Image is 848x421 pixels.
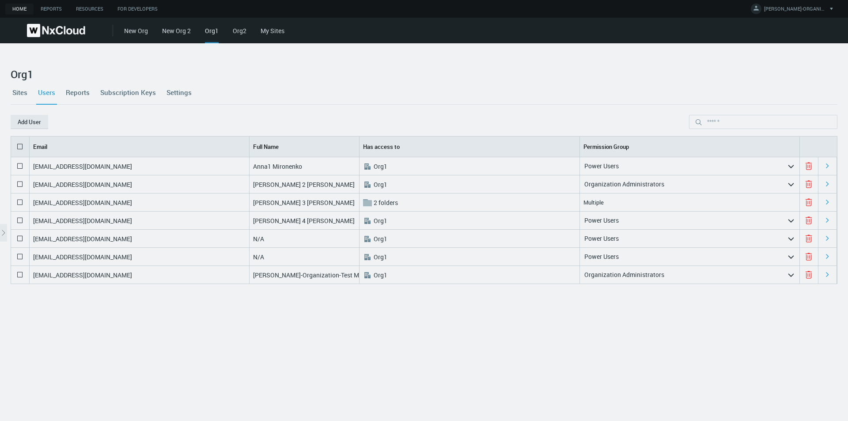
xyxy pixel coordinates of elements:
a: Subscription Keys [98,80,158,104]
button: Add User [11,115,48,129]
img: Nx Cloud logo [27,24,85,37]
nx-search-highlight: [PERSON_NAME] 3 [PERSON_NAME] [253,198,355,207]
a: Users [36,80,57,104]
nx-search-highlight: N/A [253,253,264,261]
nx-search-highlight: Power Users [584,234,619,243]
nx-search-highlight: [EMAIL_ADDRESS][DOMAIN_NAME] [33,271,132,279]
nx-search-highlight: [EMAIL_ADDRESS][DOMAIN_NAME] [33,216,132,225]
nx-search-highlight: [EMAIL_ADDRESS][DOMAIN_NAME] [33,253,132,261]
a: Org2 [233,27,246,35]
a: Settings [165,80,193,104]
nx-search-highlight: N/A [253,235,264,243]
nx-search-highlight: Org1 [374,253,387,261]
nx-search-highlight: Power Users [584,216,619,224]
a: Home [5,4,34,15]
a: New Org 2 [162,27,191,35]
nx-search-highlight: [EMAIL_ADDRESS][DOMAIN_NAME] [33,235,132,243]
nx-search-highlight: Organization Administrators [584,180,664,188]
span: [PERSON_NAME]-ORGANIZATION-TEST M. [764,5,826,15]
div: Org1 [205,26,219,43]
nx-search-highlight: Organization Administrators [584,270,664,279]
nx-search-highlight: Org1 [374,235,387,243]
nx-search-highlight: Power Users [584,162,619,170]
nx-search-highlight: Org1 [374,162,387,171]
nx-search-highlight: Anna1 Mironenko [253,162,302,171]
nx-search-highlight: [PERSON_NAME]-Organization-Test Mironenko [253,271,383,279]
nx-search-highlight: Multiple [583,198,604,206]
a: Reports [64,80,91,104]
a: For Developers [110,4,165,15]
h2: Org1 [11,68,837,80]
a: My Sites [261,27,284,35]
nx-search-highlight: Power Users [584,252,619,261]
nx-search-highlight: [EMAIL_ADDRESS][DOMAIN_NAME] [33,162,132,171]
nx-search-highlight: [EMAIL_ADDRESS][DOMAIN_NAME] [33,180,132,189]
a: Sites [11,80,29,104]
nx-search-highlight: [PERSON_NAME] 2 [PERSON_NAME] [253,180,355,189]
a: Reports [34,4,69,15]
nx-search-highlight: 2 folders [374,198,398,207]
nx-search-highlight: Org1 [374,180,387,189]
nx-search-highlight: Org1 [374,271,387,279]
nx-search-highlight: Org1 [374,216,387,225]
nx-search-highlight: [EMAIL_ADDRESS][DOMAIN_NAME] [33,198,132,207]
a: Resources [69,4,110,15]
nx-search-highlight: [PERSON_NAME] 4 [PERSON_NAME] [253,216,355,225]
a: New Org [124,27,148,35]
